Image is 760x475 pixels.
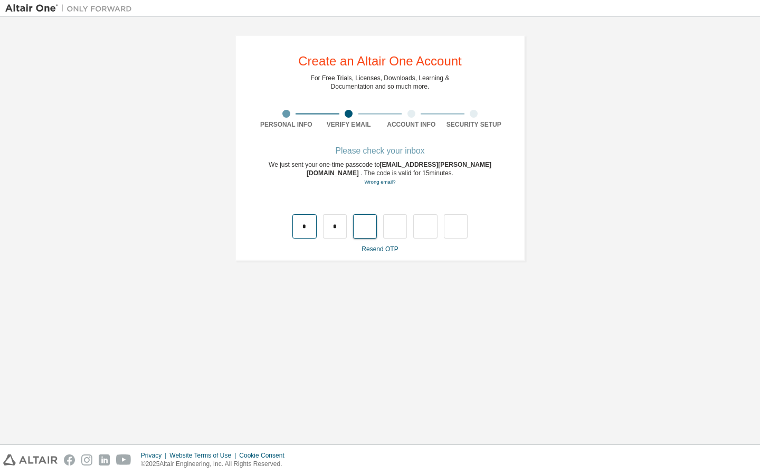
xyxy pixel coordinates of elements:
[81,454,92,465] img: instagram.svg
[380,120,443,129] div: Account Info
[116,454,131,465] img: youtube.svg
[362,245,398,253] a: Resend OTP
[5,3,137,14] img: Altair One
[255,148,505,154] div: Please check your inbox
[141,451,169,460] div: Privacy
[443,120,506,129] div: Security Setup
[255,160,505,186] div: We just sent your one-time passcode to . The code is valid for 15 minutes.
[318,120,381,129] div: Verify Email
[99,454,110,465] img: linkedin.svg
[298,55,462,68] div: Create an Altair One Account
[64,454,75,465] img: facebook.svg
[3,454,58,465] img: altair_logo.svg
[141,460,291,469] p: © 2025 Altair Engineering, Inc. All Rights Reserved.
[364,179,395,185] a: Go back to the registration form
[311,74,450,91] div: For Free Trials, Licenses, Downloads, Learning & Documentation and so much more.
[255,120,318,129] div: Personal Info
[307,161,491,177] span: [EMAIL_ADDRESS][PERSON_NAME][DOMAIN_NAME]
[169,451,239,460] div: Website Terms of Use
[239,451,290,460] div: Cookie Consent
